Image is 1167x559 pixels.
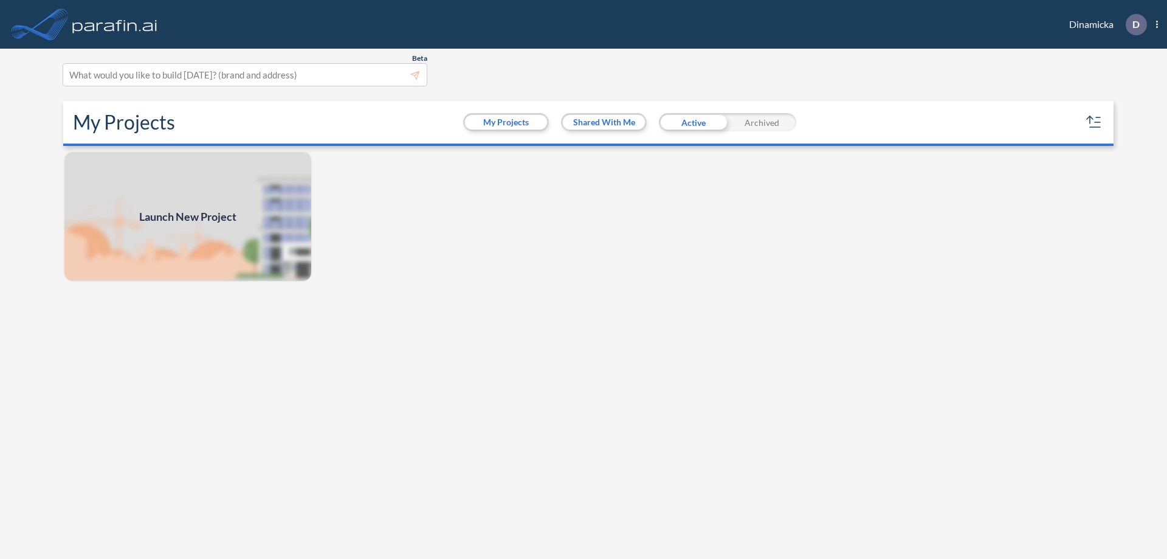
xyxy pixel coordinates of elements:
[412,54,427,63] span: Beta
[73,111,175,134] h2: My Projects
[465,115,547,130] button: My Projects
[1051,14,1158,35] div: Dinamicka
[63,151,312,282] img: add
[659,113,728,131] div: Active
[1084,113,1104,132] button: sort
[63,151,312,282] a: Launch New Project
[1132,19,1140,30] p: D
[563,115,645,130] button: Shared With Me
[139,209,236,225] span: Launch New Project
[728,113,796,131] div: Archived
[70,12,160,36] img: logo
